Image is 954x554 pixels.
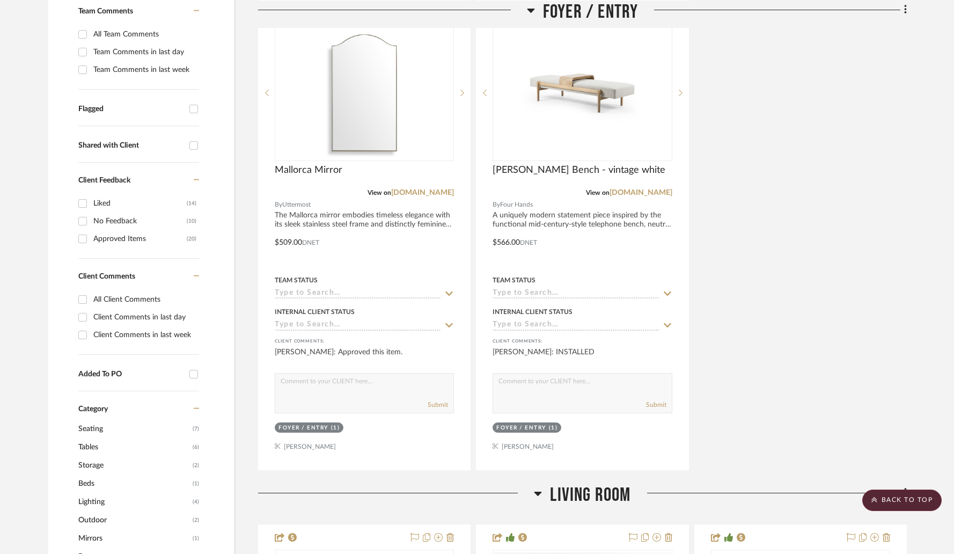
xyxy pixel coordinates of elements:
span: Team Comments [78,8,133,15]
span: Four Hands [500,200,533,210]
span: Beds [78,475,190,493]
div: (14) [187,195,196,212]
span: Living Room [550,484,630,507]
span: Category [78,405,108,414]
button: Submit [646,400,666,410]
input: Type to Search… [275,320,441,331]
div: Foyer / Entry [278,424,328,432]
div: Internal Client Status [493,307,573,317]
a: [DOMAIN_NAME] [391,189,454,196]
div: Team Comments in last week [93,61,196,78]
div: Internal Client Status [275,307,355,317]
div: Foyer / Entry [496,424,546,432]
span: Mirrors [78,529,190,548]
div: Approved Items [93,230,187,247]
span: By [493,200,500,210]
div: (1) [331,424,340,432]
img: Mallorca Mirror [297,26,431,160]
span: Lighting [78,493,190,511]
span: (2) [193,512,199,529]
div: All Client Comments [93,291,196,308]
span: Mallorca Mirror [275,164,342,176]
div: (10) [187,213,196,230]
div: [PERSON_NAME]: Approved this item. [275,347,454,368]
input: Type to Search… [493,289,659,299]
span: Client Feedback [78,177,130,184]
span: (6) [193,439,199,456]
div: Client Comments in last week [93,326,196,344]
span: (7) [193,420,199,438]
div: All Team Comments [93,26,196,43]
input: Type to Search… [493,320,659,331]
div: Shared with Client [78,141,184,150]
span: Client Comments [78,273,135,280]
a: [DOMAIN_NAME] [610,189,672,196]
div: [PERSON_NAME]: INSTALLED [493,347,672,368]
span: [PERSON_NAME] Bench - vintage white [493,164,665,176]
div: Team Comments in last day [93,43,196,61]
span: Tables [78,438,190,456]
div: Flagged [78,105,184,114]
span: (1) [193,475,199,492]
span: Uttermost [282,200,311,210]
div: Team Status [493,275,535,285]
span: Outdoor [78,511,190,529]
div: No Feedback [93,213,187,230]
span: (4) [193,493,199,511]
span: (1) [193,530,199,547]
div: Added To PO [78,370,184,379]
scroll-to-top-button: BACK TO TOP [862,490,942,511]
input: Type to Search… [275,289,441,299]
img: Fawkes Bench - vintage white [515,26,649,160]
div: Client Comments in last day [93,309,196,326]
div: Liked [93,195,187,212]
span: View on [586,189,610,196]
div: (20) [187,230,196,247]
span: Seating [78,420,190,438]
span: By [275,200,282,210]
span: View on [368,189,391,196]
span: (2) [193,457,199,474]
button: Submit [428,400,448,410]
div: (1) [549,424,558,432]
div: Team Status [275,275,318,285]
span: Storage [78,456,190,475]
